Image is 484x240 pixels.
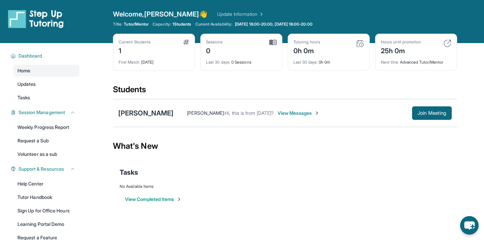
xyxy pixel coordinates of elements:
div: 1 [119,45,151,56]
div: Current Students [119,39,151,45]
a: Help Center [13,178,79,190]
a: Home [13,65,79,77]
div: No Available Items [120,184,450,189]
img: card [356,39,364,47]
div: Sessions [206,39,223,45]
div: 25h 0m [381,45,421,56]
button: Dashboard [16,53,75,59]
img: Chevron Right [257,11,264,18]
img: logo [8,9,64,28]
img: card [269,39,277,45]
div: 0 Sessions [206,56,277,65]
span: Tasks [120,168,138,177]
span: Title: [113,22,122,27]
span: Dashboard [18,53,42,59]
span: Hi, this is from [DATE]? [225,110,274,116]
a: [DATE] 18:00-20:00, [DATE] 18:00-20:00 [234,22,314,27]
span: Join Meeting [417,111,446,115]
div: Advanced Tutor/Mentor [381,56,451,65]
button: Session Management [16,109,75,116]
span: Last 30 days : [206,60,230,65]
span: Welcome, [PERSON_NAME] 👋 [113,9,208,19]
img: Chevron-Right [314,110,320,116]
span: [DATE] 18:00-20:00, [DATE] 18:00-20:00 [235,22,313,27]
a: Request a Sub [13,135,79,147]
a: Updates [13,78,79,90]
a: Tasks [13,92,79,104]
img: card [183,39,189,45]
span: First Match : [119,60,140,65]
span: Support & Resources [18,166,64,172]
span: Session Management [18,109,65,116]
a: Sign Up for Office Hours [13,205,79,217]
img: card [443,39,451,47]
span: Last 30 days : [293,60,318,65]
span: Tutor/Mentor [124,22,149,27]
div: [DATE] [119,56,189,65]
span: 1 Students [172,22,191,27]
div: [PERSON_NAME] [118,108,173,118]
button: chat-button [460,216,479,235]
div: 0h 0m [293,56,364,65]
div: What's New [113,131,457,161]
a: Tutor Handbook [13,191,79,203]
span: Updates [17,81,36,88]
a: Update Information [217,11,264,18]
div: Tutoring hours [293,39,320,45]
div: 0h 0m [293,45,320,56]
div: Hours until promotion [381,39,421,45]
button: Join Meeting [412,106,452,120]
span: View Messages [278,110,320,116]
button: Support & Resources [16,166,75,172]
a: Weekly Progress Report [13,121,79,133]
a: Volunteer as a sub [13,148,79,160]
a: Learning Portal Demo [13,218,79,230]
div: 0 [206,45,223,56]
button: View Completed Items [125,196,182,203]
div: Students [113,84,457,99]
span: Next title : [381,60,399,65]
span: Current Availability: [195,22,232,27]
span: Home [17,67,30,74]
span: [PERSON_NAME] : [187,110,225,116]
span: Capacity: [153,22,171,27]
span: Tasks [17,94,30,101]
